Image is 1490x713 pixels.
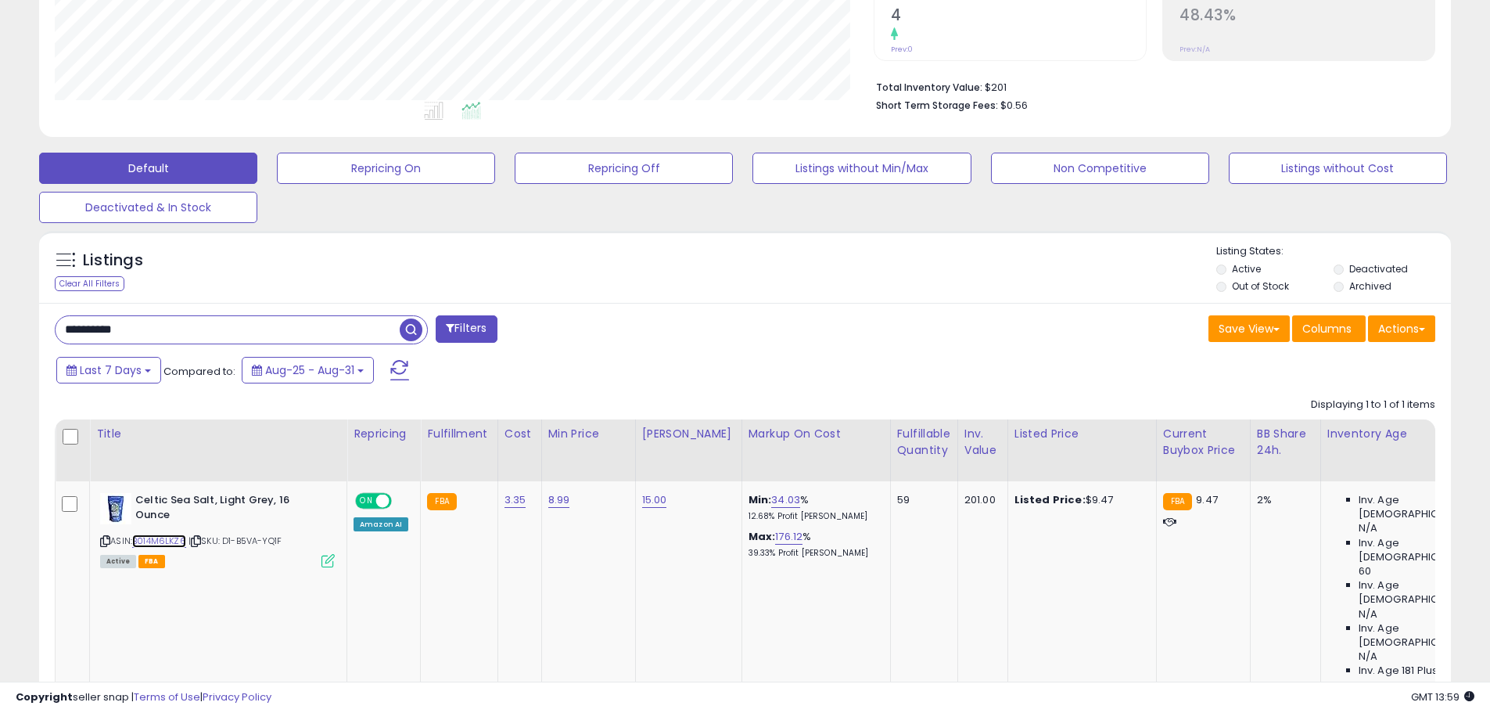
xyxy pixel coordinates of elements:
[749,548,878,559] p: 39.33% Profit [PERSON_NAME]
[100,493,131,524] img: 512-En1ZHVL._SL40_.jpg
[55,276,124,291] div: Clear All Filters
[1208,315,1290,342] button: Save View
[135,493,325,526] b: Celtic Sea Salt, Light Grey, 16 Ounce
[1359,564,1371,578] span: 60
[354,517,408,531] div: Amazon AI
[100,493,335,566] div: ASIN:
[163,364,235,379] span: Compared to:
[876,99,998,112] b: Short Term Storage Fees:
[16,690,271,705] div: seller snap | |
[1368,315,1435,342] button: Actions
[515,153,733,184] button: Repricing Off
[964,426,1001,459] div: Inv. value
[876,77,1424,95] li: $201
[134,690,200,704] a: Terms of Use
[1179,45,1210,54] small: Prev: N/A
[1196,492,1218,507] span: 9.47
[436,315,497,343] button: Filters
[96,426,340,442] div: Title
[548,492,570,508] a: 8.99
[741,420,890,481] th: The percentage added to the cost of goods (COGS) that forms the calculator for Min & Max prices.
[1000,98,1028,113] span: $0.56
[1411,690,1474,704] span: 2025-09-8 13:59 GMT
[1014,493,1144,507] div: $9.47
[1014,492,1086,507] b: Listed Price:
[1163,426,1244,459] div: Current Buybox Price
[548,426,629,442] div: Min Price
[100,555,136,568] span: All listings currently available for purchase on Amazon
[642,426,735,442] div: [PERSON_NAME]
[1359,650,1377,664] span: N/A
[1359,521,1377,535] span: N/A
[1257,426,1314,459] div: BB Share 24h.
[203,690,271,704] a: Privacy Policy
[1349,279,1391,293] label: Archived
[188,535,282,547] span: | SKU: D1-B5VA-YQ1F
[16,690,73,704] strong: Copyright
[891,6,1146,27] h2: 4
[265,362,354,378] span: Aug-25 - Aug-31
[1232,262,1261,275] label: Active
[1179,6,1434,27] h2: 48.43%
[1257,493,1309,507] div: 2%
[242,357,374,384] button: Aug-25 - Aug-31
[1229,153,1447,184] button: Listings without Cost
[1014,426,1150,442] div: Listed Price
[277,153,495,184] button: Repricing On
[897,493,946,507] div: 59
[427,493,456,510] small: FBA
[39,153,257,184] button: Default
[354,426,414,442] div: Repricing
[1216,244,1451,259] p: Listing States:
[56,357,161,384] button: Last 7 Days
[1302,321,1352,337] span: Columns
[1232,279,1289,293] label: Out of Stock
[775,529,802,545] a: 176.12
[876,81,982,94] b: Total Inventory Value:
[642,492,667,508] a: 15.00
[1163,493,1192,510] small: FBA
[83,250,143,272] h5: Listings
[891,45,913,54] small: Prev: 0
[752,153,971,184] button: Listings without Min/Max
[1311,398,1435,412] div: Displaying 1 to 1 of 1 items
[749,492,772,507] b: Min:
[357,495,376,508] span: ON
[1292,315,1366,342] button: Columns
[771,492,800,508] a: 34.03
[749,530,878,559] div: %
[964,493,996,507] div: 201.00
[427,426,490,442] div: Fulfillment
[991,153,1209,184] button: Non Competitive
[749,426,884,442] div: Markup on Cost
[504,426,535,442] div: Cost
[1359,664,1441,678] span: Inv. Age 181 Plus:
[138,555,165,568] span: FBA
[749,529,776,544] b: Max:
[749,493,878,522] div: %
[132,535,186,548] a: B014M6LKZ6
[39,192,257,223] button: Deactivated & In Stock
[390,495,415,508] span: OFF
[749,511,878,522] p: 12.68% Profit [PERSON_NAME]
[1359,607,1377,621] span: N/A
[80,362,142,378] span: Last 7 Days
[1349,262,1408,275] label: Deactivated
[504,492,526,508] a: 3.35
[897,426,951,459] div: Fulfillable Quantity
